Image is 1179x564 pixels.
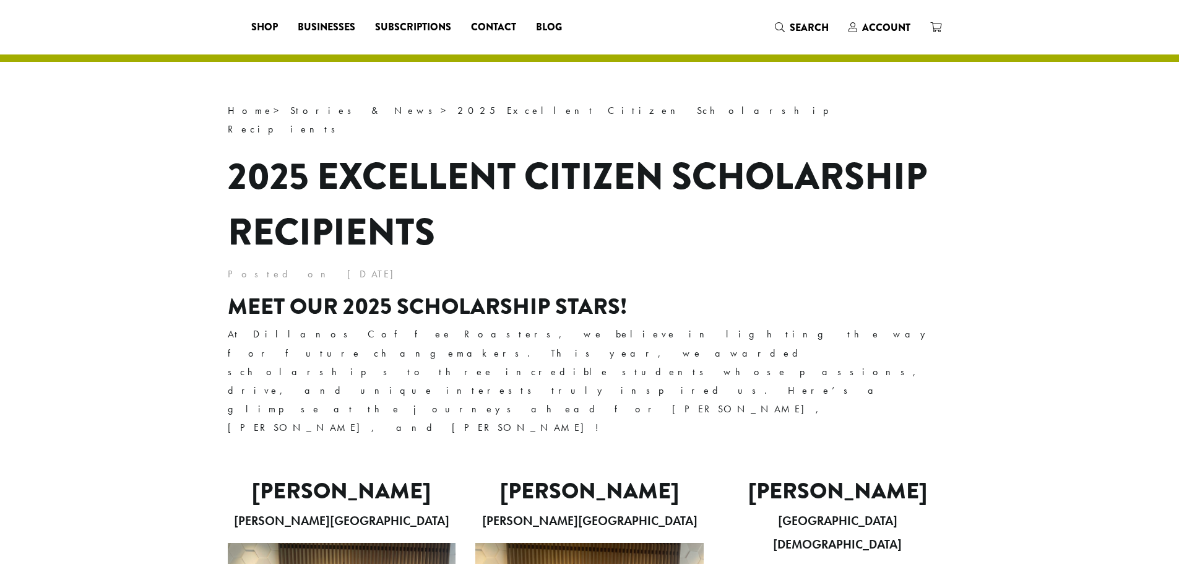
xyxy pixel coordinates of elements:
[475,478,704,505] h2: [PERSON_NAME]
[536,20,562,35] span: Blog
[365,17,461,37] a: Subscriptions
[482,513,697,529] strong: [PERSON_NAME][GEOGRAPHIC_DATA]
[241,17,288,37] a: Shop
[862,20,910,35] span: Account
[288,17,365,37] a: Businesses
[790,20,829,35] span: Search
[228,478,456,505] h2: [PERSON_NAME]
[228,290,627,323] strong: Meet Our 2025 Scholarship Stars!
[234,513,449,529] strong: [PERSON_NAME][GEOGRAPHIC_DATA]
[228,104,845,136] span: 2025 Excellent Citizen Scholarship Recipients
[228,149,952,260] h1: 2025 Excellent Citizen Scholarship Recipients
[228,104,845,136] span: > >
[723,478,952,505] h2: [PERSON_NAME]
[298,20,355,35] span: Businesses
[461,17,526,37] a: Contact
[375,20,451,35] span: Subscriptions
[773,513,902,552] strong: [GEOGRAPHIC_DATA][DEMOGRAPHIC_DATA]
[228,325,952,436] p: At Dillanos Coffee Roasters, we believe in lighting the way for future changemakers. This year, w...
[526,17,572,37] a: Blog
[765,17,839,38] a: Search
[290,104,441,117] a: Stories & News
[839,17,920,38] a: Account
[228,265,952,284] p: Posted on [DATE]
[471,20,516,35] span: Contact
[251,20,278,35] span: Shop
[228,104,274,117] a: Home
